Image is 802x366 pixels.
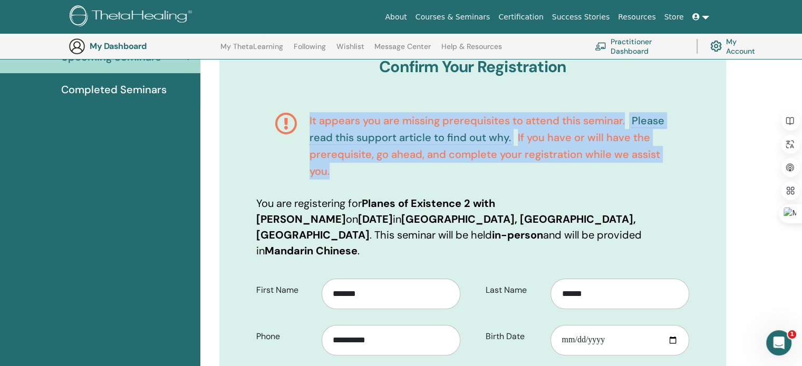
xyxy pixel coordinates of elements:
[220,42,283,59] a: My ThetaLearning
[374,42,431,59] a: Message Center
[90,41,195,51] h3: My Dashboard
[766,330,791,355] iframe: Intercom live chat
[710,35,764,58] a: My Account
[294,42,326,59] a: Following
[256,57,689,76] h3: Confirm Your Registration
[595,35,684,58] a: Practitioner Dashboard
[494,7,547,27] a: Certification
[70,5,196,29] img: logo.png
[310,114,625,127] span: It appears you are missing prerequisites to attend this seminar.
[478,280,551,300] label: Last Name
[310,131,660,178] span: If you have or will have the prerequisite, go ahead, and complete your registration while we assi...
[595,42,606,51] img: chalkboard-teacher.svg
[548,7,614,27] a: Success Stories
[61,82,167,97] span: Completed Seminars
[69,38,85,55] img: generic-user-icon.jpg
[381,7,411,27] a: About
[358,212,393,226] b: [DATE]
[660,7,688,27] a: Store
[478,327,551,347] label: Birth Date
[788,330,796,339] span: 1
[441,42,502,59] a: Help & Resources
[256,195,689,259] p: You are registering for on in . This seminar will be held and will be provided in .
[265,244,357,258] b: Mandarin Chinese
[614,7,660,27] a: Resources
[248,280,322,300] label: First Name
[710,38,722,54] img: cog.svg
[256,196,495,226] b: Planes of Existence 2 with [PERSON_NAME]
[310,114,664,145] a: Please read this support article to find out why.
[248,327,322,347] label: Phone
[336,42,364,59] a: Wishlist
[492,228,543,242] b: in-person
[411,7,495,27] a: Courses & Seminars
[256,212,636,242] b: [GEOGRAPHIC_DATA], [GEOGRAPHIC_DATA], [GEOGRAPHIC_DATA]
